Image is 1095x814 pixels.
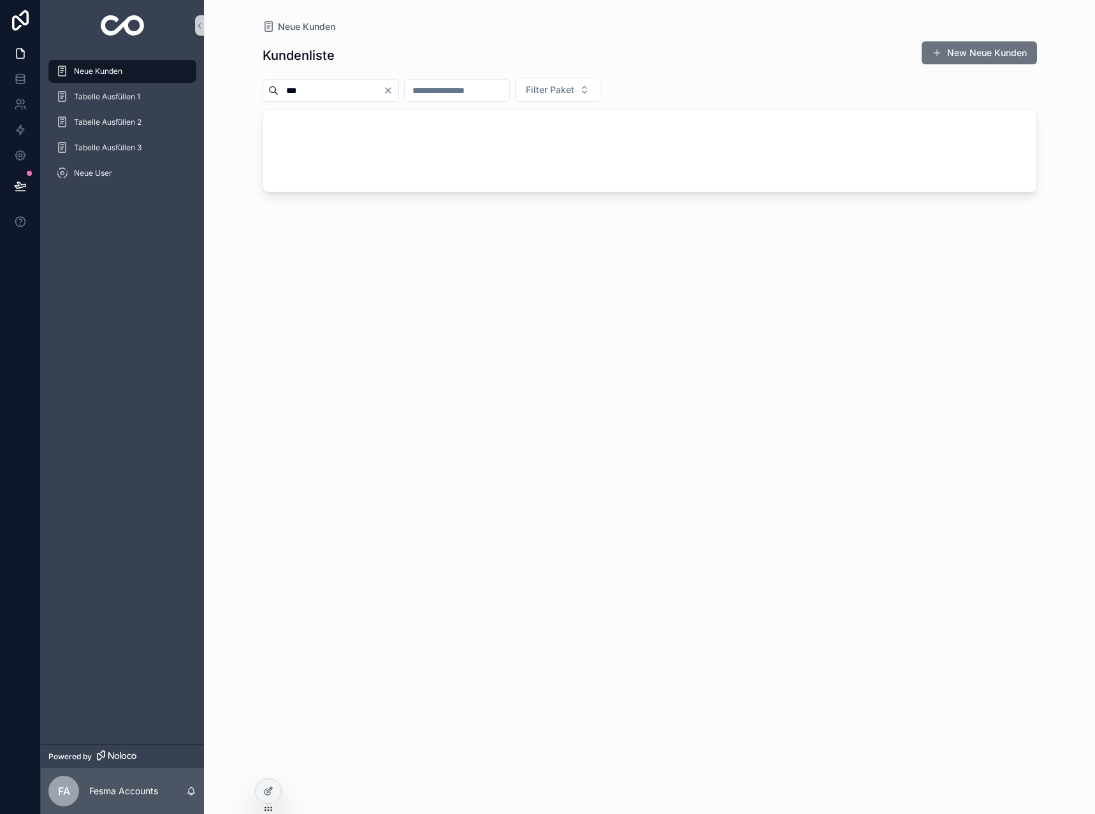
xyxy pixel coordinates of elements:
[922,41,1037,64] button: New Neue Kunden
[263,20,335,33] a: Neue Kunden
[48,136,196,159] a: Tabelle Ausfüllen 3
[515,78,600,102] button: Select Button
[48,60,196,83] a: Neue Kunden
[278,20,335,33] span: Neue Kunden
[263,46,335,64] h1: Kundenliste
[74,92,140,102] span: Tabelle Ausfüllen 1
[48,752,92,762] span: Powered by
[41,51,204,201] div: scrollable content
[74,117,141,127] span: Tabelle Ausfüllen 2
[526,83,574,96] span: Filter Paket
[74,66,122,76] span: Neue Kunden
[101,15,145,36] img: App logo
[383,85,398,96] button: Clear
[48,162,196,185] a: Neue User
[74,143,141,153] span: Tabelle Ausfüllen 3
[48,85,196,108] a: Tabelle Ausfüllen 1
[74,168,112,178] span: Neue User
[58,783,70,799] span: FA
[48,111,196,134] a: Tabelle Ausfüllen 2
[41,745,204,768] a: Powered by
[89,785,158,797] p: Fesma Accounts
